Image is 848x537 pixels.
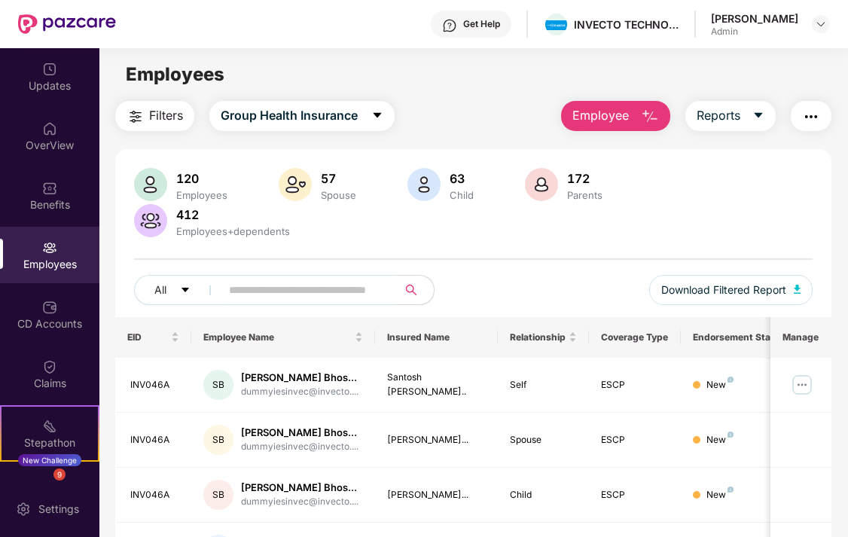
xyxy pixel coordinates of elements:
span: caret-down [752,109,764,123]
div: New [706,378,734,392]
div: Self [510,378,578,392]
img: svg+xml;base64,PHN2ZyB4bWxucz0iaHR0cDovL3d3dy53My5vcmcvMjAwMC9zdmciIHdpZHRoPSI4IiBoZWlnaHQ9IjgiIH... [728,377,734,383]
div: INVECTO TECHNOLOGIES PRIVATE LIMITED [574,17,679,32]
img: svg+xml;base64,PHN2ZyB4bWxucz0iaHR0cDovL3d3dy53My5vcmcvMjAwMC9zdmciIHhtbG5zOnhsaW5rPSJodHRwOi8vd3... [279,168,312,201]
span: Filters [149,106,183,125]
div: dummyiesinvec@invecto.... [241,440,358,454]
div: Stepathon [2,435,98,450]
span: All [154,282,166,298]
img: svg+xml;base64,PHN2ZyB4bWxucz0iaHR0cDovL3d3dy53My5vcmcvMjAwMC9zdmciIHhtbG5zOnhsaW5rPSJodHRwOi8vd3... [525,168,558,201]
div: Endorsement Status [693,331,822,343]
div: Child [510,488,578,502]
img: svg+xml;base64,PHN2ZyB4bWxucz0iaHR0cDovL3d3dy53My5vcmcvMjAwMC9zdmciIHhtbG5zOnhsaW5rPSJodHRwOi8vd3... [407,168,441,201]
div: [PERSON_NAME] [711,11,798,26]
div: 120 [173,171,230,186]
div: SB [203,370,233,400]
div: 9 [53,468,66,481]
div: Employees+dependents [173,225,293,237]
img: svg+xml;base64,PHN2ZyBpZD0iRW1wbG95ZWVzIiB4bWxucz0iaHR0cDovL3d3dy53My5vcmcvMjAwMC9zdmciIHdpZHRoPS... [42,240,57,255]
div: New Challenge [18,454,81,466]
img: svg+xml;base64,PHN2ZyB4bWxucz0iaHR0cDovL3d3dy53My5vcmcvMjAwMC9zdmciIHdpZHRoPSIyNCIgaGVpZ2h0PSIyNC... [127,108,145,126]
img: svg+xml;base64,PHN2ZyBpZD0iQmVuZWZpdHMiIHhtbG5zPSJodHRwOi8vd3d3LnczLm9yZy8yMDAwL3N2ZyIgd2lkdGg9Ij... [42,181,57,196]
div: INV046A [130,378,180,392]
span: Reports [697,106,740,125]
div: Spouse [318,189,359,201]
div: dummyiesinvec@invecto.... [241,495,358,509]
img: svg+xml;base64,PHN2ZyB4bWxucz0iaHR0cDovL3d3dy53My5vcmcvMjAwMC9zdmciIHdpZHRoPSIyNCIgaGVpZ2h0PSIyNC... [802,108,820,126]
div: dummyiesinvec@invecto.... [241,385,358,399]
div: [PERSON_NAME] Bhos... [241,371,358,385]
div: ESCP [601,488,669,502]
div: 57 [318,171,359,186]
div: SB [203,480,233,510]
img: svg+xml;base64,PHN2ZyB4bWxucz0iaHR0cDovL3d3dy53My5vcmcvMjAwMC9zdmciIHhtbG5zOnhsaW5rPSJodHRwOi8vd3... [794,285,801,294]
div: [PERSON_NAME] Bhos... [241,481,358,495]
div: Santosh [PERSON_NAME].. [387,371,486,399]
button: Allcaret-down [134,275,226,305]
div: [PERSON_NAME]... [387,433,486,447]
button: search [397,275,435,305]
button: Employee [561,101,670,131]
button: Download Filtered Report [649,275,813,305]
th: EID [115,317,192,358]
img: New Pazcare Logo [18,14,116,34]
img: svg+xml;base64,PHN2ZyBpZD0iQ2xhaW0iIHhtbG5zPSJodHRwOi8vd3d3LnczLm9yZy8yMDAwL3N2ZyIgd2lkdGg9IjIwIi... [42,359,57,374]
button: Reportscaret-down [685,101,776,131]
th: Insured Name [375,317,498,358]
span: Relationship [510,331,566,343]
img: svg+xml;base64,PHN2ZyBpZD0iSGVscC0zMngzMiIgeG1sbnM9Imh0dHA6Ly93d3cudzMub3JnLzIwMDAvc3ZnIiB3aWR0aD... [442,18,457,33]
div: Child [447,189,477,201]
span: caret-down [371,109,383,123]
div: New [706,433,734,447]
div: Settings [34,502,84,517]
div: INV046A [130,488,180,502]
div: Employees [173,189,230,201]
div: 412 [173,207,293,222]
th: Manage [770,317,831,358]
div: SB [203,425,233,455]
button: Group Health Insurancecaret-down [209,101,395,131]
div: Spouse [510,433,578,447]
button: Filters [115,101,194,131]
img: svg+xml;base64,PHN2ZyB4bWxucz0iaHR0cDovL3d3dy53My5vcmcvMjAwMC9zdmciIHdpZHRoPSI4IiBoZWlnaHQ9IjgiIH... [728,487,734,493]
div: ESCP [601,433,669,447]
span: caret-down [180,285,191,297]
img: svg+xml;base64,PHN2ZyBpZD0iVXBkYXRlZCIgeG1sbnM9Imh0dHA6Ly93d3cudzMub3JnLzIwMDAvc3ZnIiB3aWR0aD0iMj... [42,62,57,77]
img: svg+xml;base64,PHN2ZyBpZD0iRW5kb3JzZW1lbnRzIiB4bWxucz0iaHR0cDovL3d3dy53My5vcmcvMjAwMC9zdmciIHdpZH... [42,478,57,493]
div: Admin [711,26,798,38]
img: manageButton [790,373,814,397]
span: Employees [126,63,224,85]
th: Relationship [498,317,590,358]
span: EID [127,331,169,343]
img: svg+xml;base64,PHN2ZyB4bWxucz0iaHR0cDovL3d3dy53My5vcmcvMjAwMC9zdmciIHdpZHRoPSIyMSIgaGVpZ2h0PSIyMC... [42,419,57,434]
img: svg+xml;base64,PHN2ZyB4bWxucz0iaHR0cDovL3d3dy53My5vcmcvMjAwMC9zdmciIHhtbG5zOnhsaW5rPSJodHRwOi8vd3... [134,204,167,237]
img: svg+xml;base64,PHN2ZyB4bWxucz0iaHR0cDovL3d3dy53My5vcmcvMjAwMC9zdmciIHhtbG5zOnhsaW5rPSJodHRwOi8vd3... [134,168,167,201]
img: svg+xml;base64,PHN2ZyB4bWxucz0iaHR0cDovL3d3dy53My5vcmcvMjAwMC9zdmciIHdpZHRoPSI4IiBoZWlnaHQ9IjgiIH... [728,432,734,438]
img: svg+xml;base64,PHN2ZyBpZD0iSG9tZSIgeG1sbnM9Imh0dHA6Ly93d3cudzMub3JnLzIwMDAvc3ZnIiB3aWR0aD0iMjAiIG... [42,121,57,136]
img: svg+xml;base64,PHN2ZyBpZD0iQ0RfQWNjb3VudHMiIGRhdGEtbmFtZT0iQ0QgQWNjb3VudHMiIHhtbG5zPSJodHRwOi8vd3... [42,300,57,315]
div: Get Help [463,18,500,30]
div: New [706,488,734,502]
div: [PERSON_NAME] Bhos... [241,426,358,440]
th: Coverage Type [589,317,681,358]
img: svg+xml;base64,PHN2ZyB4bWxucz0iaHR0cDovL3d3dy53My5vcmcvMjAwMC9zdmciIHhtbG5zOnhsaW5rPSJodHRwOi8vd3... [641,108,659,126]
span: Group Health Insurance [221,106,358,125]
div: [PERSON_NAME]... [387,488,486,502]
div: INV046A [130,433,180,447]
span: Employee Name [203,331,352,343]
div: Parents [564,189,605,201]
img: svg+xml;base64,PHN2ZyBpZD0iU2V0dGluZy0yMHgyMCIgeG1sbnM9Imh0dHA6Ly93d3cudzMub3JnLzIwMDAvc3ZnIiB3aW... [16,502,31,517]
div: ESCP [601,378,669,392]
div: 172 [564,171,605,186]
th: Employee Name [191,317,375,358]
span: search [397,284,426,296]
span: Employee [572,106,629,125]
img: invecto.png [545,20,567,31]
span: Download Filtered Report [661,282,786,298]
img: svg+xml;base64,PHN2ZyBpZD0iRHJvcGRvd24tMzJ4MzIiIHhtbG5zPSJodHRwOi8vd3d3LnczLm9yZy8yMDAwL3N2ZyIgd2... [815,18,827,30]
div: 63 [447,171,477,186]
